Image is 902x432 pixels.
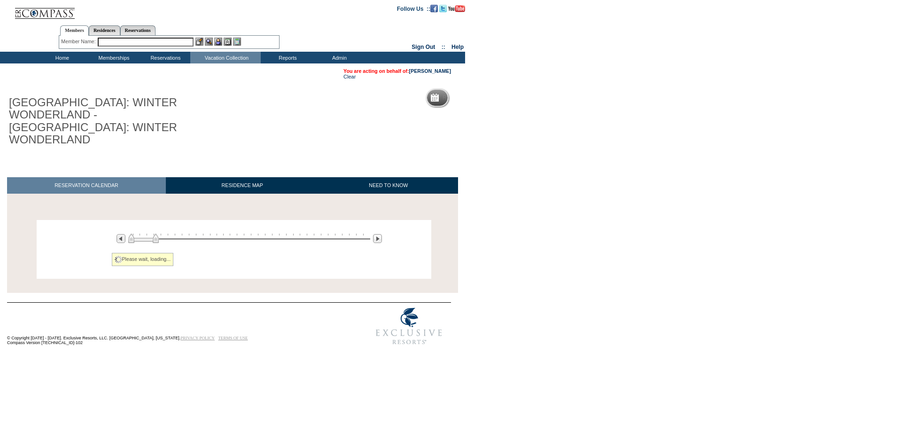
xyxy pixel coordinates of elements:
[439,5,447,12] img: Follow us on Twitter
[261,52,312,63] td: Reports
[87,52,139,63] td: Memberships
[439,5,447,11] a: Follow us on Twitter
[60,25,89,36] a: Members
[373,234,382,243] img: Next
[412,44,435,50] a: Sign Out
[319,177,458,194] a: NEED TO KNOW
[442,44,445,50] span: ::
[312,52,364,63] td: Admin
[448,5,465,12] img: Subscribe to our YouTube Channel
[115,256,122,263] img: spinner2.gif
[367,303,451,350] img: Exclusive Resorts
[218,336,248,340] a: TERMS OF USE
[120,25,156,35] a: Reservations
[443,95,514,101] h5: Reservation Calendar
[224,38,232,46] img: Reservations
[7,94,218,148] h1: [GEOGRAPHIC_DATA]: WINTER WONDERLAND - [GEOGRAPHIC_DATA]: WINTER WONDERLAND
[139,52,190,63] td: Reservations
[7,303,336,350] td: © Copyright [DATE] - [DATE]. Exclusive Resorts, LLC. [GEOGRAPHIC_DATA], [US_STATE]. Compass Versi...
[397,5,430,12] td: Follow Us ::
[205,38,213,46] img: View
[430,5,438,11] a: Become our fan on Facebook
[451,44,464,50] a: Help
[448,5,465,11] a: Subscribe to our YouTube Channel
[89,25,120,35] a: Residences
[195,38,203,46] img: b_edit.gif
[180,336,215,340] a: PRIVACY POLICY
[430,5,438,12] img: Become our fan on Facebook
[343,68,451,74] span: You are acting on behalf of:
[343,74,356,79] a: Clear
[233,38,241,46] img: b_calculator.gif
[190,52,261,63] td: Vacation Collection
[7,177,166,194] a: RESERVATION CALENDAR
[117,234,125,243] img: Previous
[166,177,319,194] a: RESIDENCE MAP
[112,253,174,266] div: Please wait, loading...
[35,52,87,63] td: Home
[409,68,451,74] a: [PERSON_NAME]
[61,38,97,46] div: Member Name:
[214,38,222,46] img: Impersonate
